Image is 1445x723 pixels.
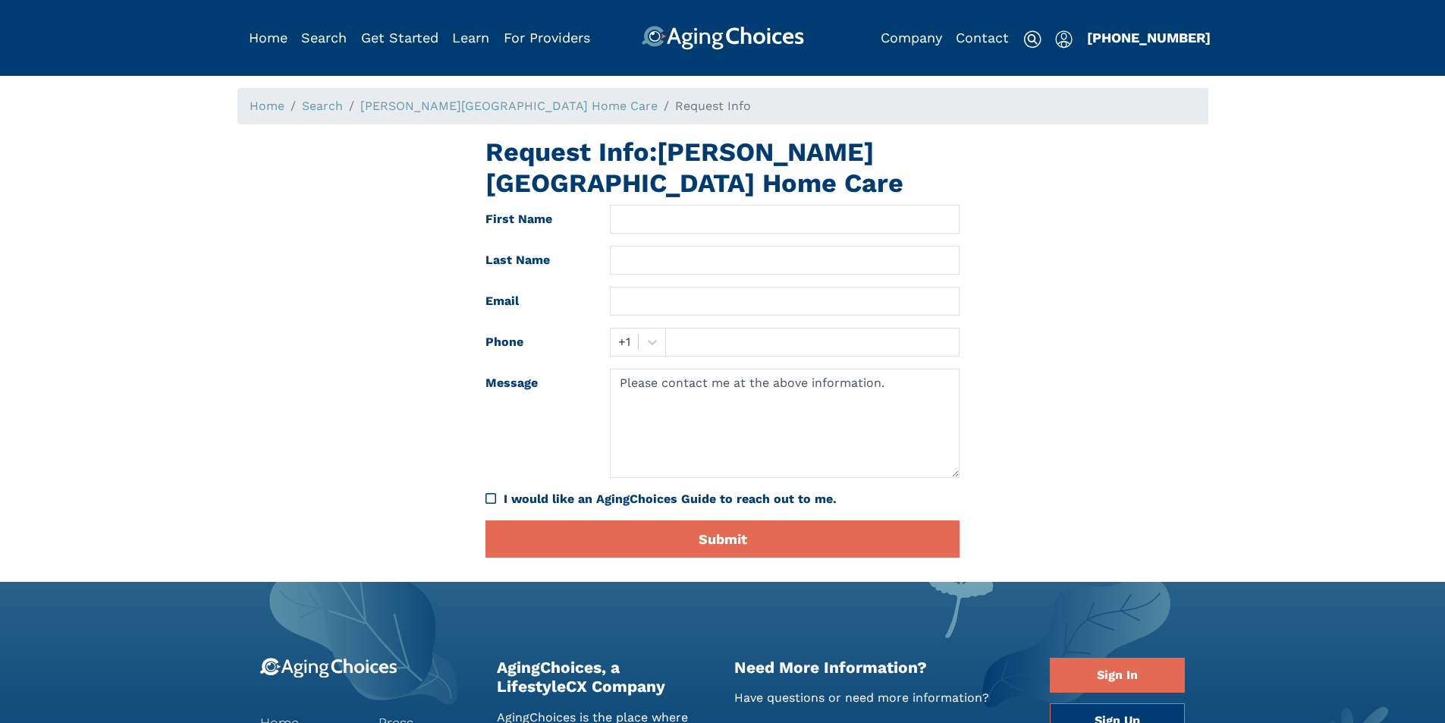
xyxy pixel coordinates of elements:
[610,369,960,478] textarea: Please contact me at the above information.
[250,99,284,113] a: Home
[474,328,598,357] label: Phone
[1050,658,1185,693] a: Sign In
[1055,26,1073,50] div: Popover trigger
[360,99,658,113] a: [PERSON_NAME][GEOGRAPHIC_DATA] Home Care
[301,26,347,50] div: Popover trigger
[485,490,960,508] div: I would like an AgingChoices Guide to reach out to me.
[260,658,397,678] img: 9-logo.svg
[301,30,347,46] a: Search
[1023,30,1041,49] img: search-icon.svg
[474,369,598,478] label: Message
[504,30,590,46] a: For Providers
[249,30,287,46] a: Home
[485,520,960,558] button: Submit
[881,30,942,46] a: Company
[641,26,803,50] img: AgingChoices
[497,658,712,696] h2: AgingChoices, a LifestyleCX Company
[452,30,489,46] a: Learn
[734,658,1028,677] h2: Need More Information?
[675,99,751,113] span: Request Info
[474,205,598,234] label: First Name
[504,490,960,508] div: I would like an AgingChoices Guide to reach out to me.
[1055,30,1073,49] img: user-icon.svg
[474,287,598,316] label: Email
[734,689,1028,707] p: Have questions or need more information?
[956,30,1009,46] a: Contact
[1087,30,1211,46] a: [PHONE_NUMBER]
[361,30,438,46] a: Get Started
[237,88,1208,124] nav: breadcrumb
[485,137,960,199] h1: Request Info: [PERSON_NAME][GEOGRAPHIC_DATA] Home Care
[302,99,343,113] a: Search
[474,246,598,275] label: Last Name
